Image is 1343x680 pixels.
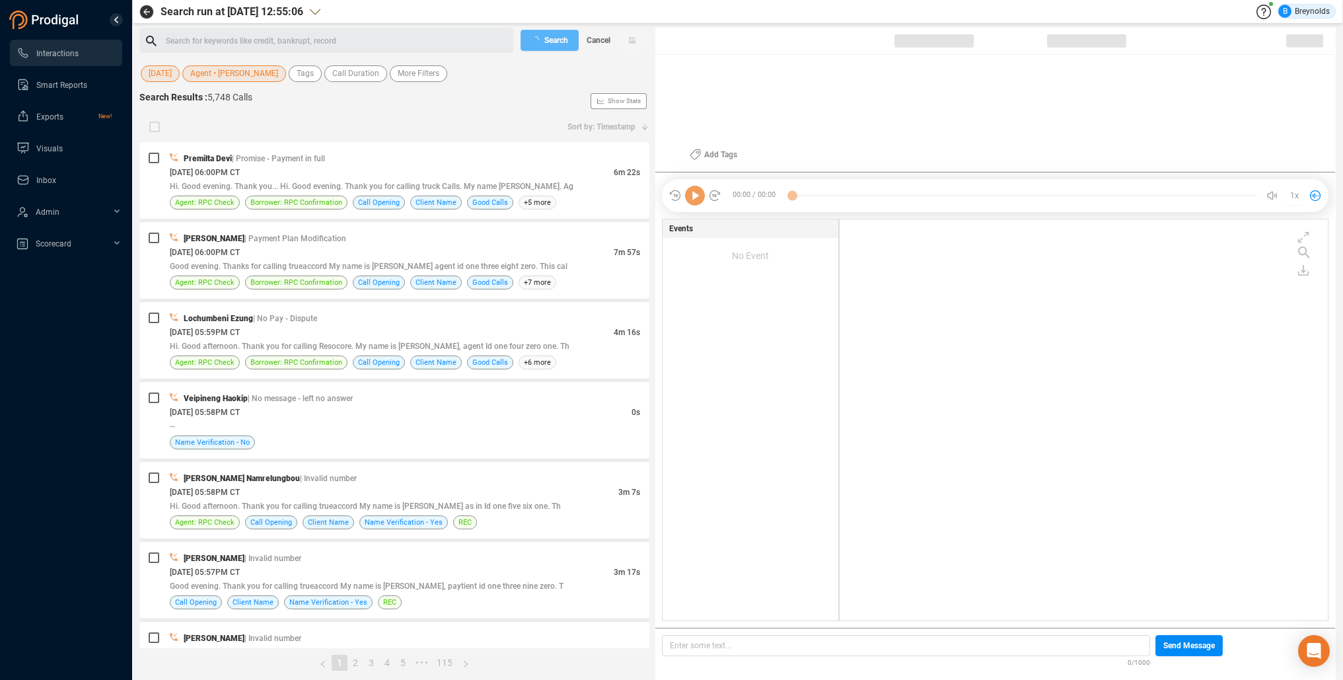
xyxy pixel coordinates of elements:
[416,356,456,369] span: Client Name
[614,168,640,177] span: 6m 22s
[139,542,649,619] div: [PERSON_NAME]| Invalid number[DATE] 05:57PM CT3m 17sGood evening. Thank you for calling trueaccor...
[308,516,349,529] span: Client Name
[319,660,327,668] span: left
[472,356,508,369] span: Good Calls
[332,655,347,671] li: 1
[141,65,180,82] button: [DATE]
[1290,185,1299,206] span: 1x
[170,568,240,577] span: [DATE] 05:57PM CT
[411,655,432,671] span: •••
[365,516,443,529] span: Name Verification - Yes
[139,222,649,299] div: [PERSON_NAME]| Payment Plan Modification[DATE] 06:00PM CT7m 57sGood evening. Thanks for calling t...
[358,196,400,209] span: Call Opening
[579,30,618,51] button: Cancel
[632,408,640,417] span: 0s
[250,356,342,369] span: Borrower: RPC Confirmation
[233,596,273,609] span: Client Name
[10,167,122,193] li: Inbox
[314,655,332,671] li: Previous Page
[149,65,172,82] span: [DATE]
[139,142,649,219] div: Premilta Devi| Promise - Payment in full[DATE] 06:00PM CT6m 22sHi. Good evening. Thank you... Hi....
[347,655,363,671] li: 2
[348,656,363,670] a: 2
[170,168,240,177] span: [DATE] 06:00PM CT
[457,655,474,671] li: Next Page
[170,182,573,191] span: Hi. Good evening. Thank you... Hi. Good evening. Thank you for calling truck Calls. My name [PERS...
[324,65,387,82] button: Call Duration
[232,154,325,163] span: | Promise - Payment in full
[184,394,248,403] span: Veipineng Haokip
[250,276,342,289] span: Borrower: RPC Confirmation
[704,144,737,165] span: Add Tags
[190,65,278,82] span: Agent • [PERSON_NAME]
[175,596,217,609] span: Call Opening
[250,516,292,529] span: Call Opening
[184,474,300,483] span: [PERSON_NAME] Namrelungbou
[184,154,232,163] span: Premilta Devi
[363,655,379,671] li: 3
[244,234,346,243] span: | Payment Plan Modification
[244,554,301,563] span: | Invalid number
[358,356,400,369] span: Call Opening
[170,502,561,511] span: Hi. Good afternoon. Thank you for calling trueaccord My name is [PERSON_NAME] as in Id one five s...
[170,342,569,351] span: Hi. Good afternoon. Thank you for calling Resocore. My name is [PERSON_NAME], agent Id one four z...
[614,568,640,577] span: 3m 17s
[175,356,235,369] span: Agent: RPC Check
[207,92,252,102] span: 5,748 Calls
[175,516,235,529] span: Agent: RPC Check
[170,488,240,497] span: [DATE] 05:58PM CT
[1278,5,1330,18] div: Breynolds
[379,655,395,671] li: 4
[184,234,244,243] span: [PERSON_NAME]
[416,276,456,289] span: Client Name
[432,655,457,671] li: 115
[253,314,317,323] span: | No Pay - Dispute
[519,356,556,369] span: +6 more
[10,40,122,66] li: Interactions
[300,474,357,483] span: | Invalid number
[396,656,410,670] a: 5
[10,103,122,130] li: Exports
[433,656,456,670] a: 115
[458,516,472,529] span: REC
[411,655,432,671] li: Next 5 Pages
[17,71,112,98] a: Smart Reports
[250,196,342,209] span: Borrower: RPC Confirmation
[1298,635,1330,667] div: Open Intercom Messenger
[1283,5,1288,18] span: B
[682,144,745,165] button: Add Tags
[846,223,1328,619] div: grid
[9,11,82,29] img: prodigal-logo
[36,208,59,217] span: Admin
[560,116,649,137] button: Sort by: Timestamp
[139,302,649,379] div: Lochumbeni Ezung| No Pay - Dispute[DATE] 05:59PM CT4m 16sHi. Good afternoon. Thank you for callin...
[416,196,456,209] span: Client Name
[17,167,112,193] a: Inbox
[175,196,235,209] span: Agent: RPC Check
[175,436,250,449] span: Name Verification - No
[170,648,240,657] span: [DATE] 05:56PM CT
[614,248,640,257] span: 7m 57s
[170,262,567,271] span: Good evening. Thanks for calling trueaccord My name is [PERSON_NAME] agent id one three eight zer...
[314,655,332,671] button: left
[36,144,63,153] span: Visuals
[289,65,322,82] button: Tags
[17,135,112,161] a: Visuals
[669,223,693,235] span: Events
[297,65,314,82] span: Tags
[383,596,396,609] span: REC
[332,65,379,82] span: Call Duration
[139,382,649,459] div: Veipineng Haokip| No message - left no answer[DATE] 05:58PM CT0s--Name Verification - No
[519,276,556,289] span: +7 more
[175,276,235,289] span: Agent: RPC Check
[618,488,640,497] span: 3m 7s
[170,582,563,591] span: Good evening. Thank you for calling trueaccord My name is [PERSON_NAME], paytient id one three ni...
[36,81,87,90] span: Smart Reports
[170,408,240,417] span: [DATE] 05:58PM CT
[184,634,244,643] span: [PERSON_NAME]
[663,238,838,274] div: No Event
[170,422,175,431] span: --
[10,135,122,161] li: Visuals
[1163,635,1215,656] span: Send Message
[139,462,649,539] div: [PERSON_NAME] Namrelungbou| Invalid number[DATE] 05:58PM CT3m 7sHi. Good afternoon. Thank you for...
